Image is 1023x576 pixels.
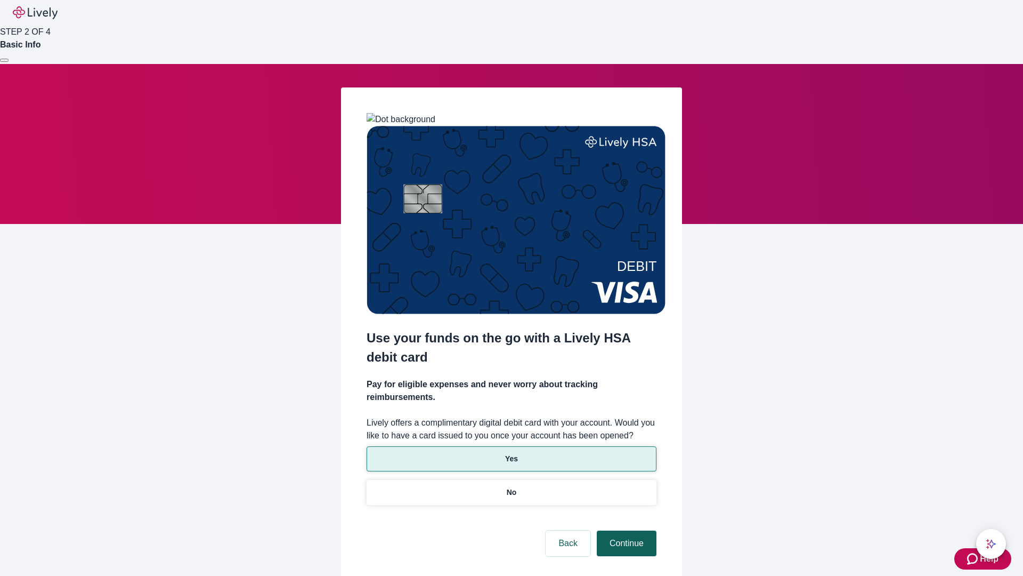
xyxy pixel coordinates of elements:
label: Lively offers a complimentary digital debit card with your account. Would you like to have a card... [367,417,656,442]
button: Back [546,531,590,556]
button: Continue [597,531,656,556]
button: No [367,480,656,505]
img: Lively [13,6,58,19]
svg: Lively AI Assistant [986,539,996,549]
button: Zendesk support iconHelp [954,548,1011,570]
button: Yes [367,446,656,471]
h2: Use your funds on the go with a Lively HSA debit card [367,329,656,367]
span: Help [980,553,998,565]
svg: Zendesk support icon [967,553,980,565]
img: Dot background [367,113,435,126]
p: No [507,487,517,498]
button: chat [976,529,1006,559]
h4: Pay for eligible expenses and never worry about tracking reimbursements. [367,378,656,404]
p: Yes [505,453,518,465]
img: Debit card [367,126,665,314]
